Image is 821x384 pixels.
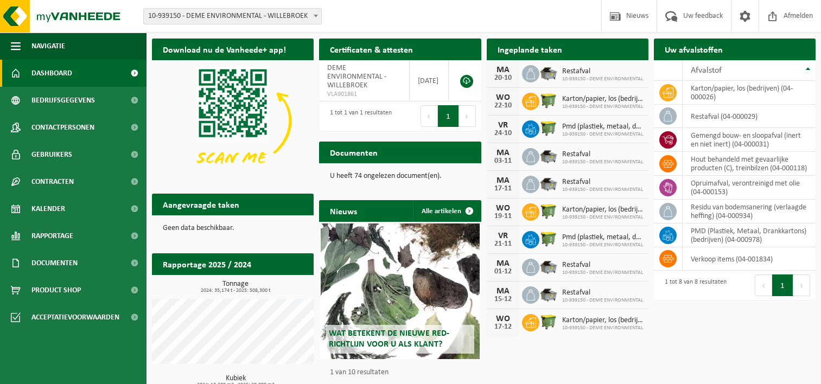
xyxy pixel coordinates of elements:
[157,288,314,293] span: 2024: 35,174 t - 2025: 508,300 t
[683,152,816,176] td: hout behandeld met gevaarlijke producten (C), treinbilzen (04-000118)
[492,232,514,240] div: VR
[562,233,643,242] span: Pmd (plastiek, metaal, drankkartons) (bedrijven)
[492,296,514,303] div: 15-12
[492,93,514,102] div: WO
[683,247,816,271] td: verkoop items (04-001834)
[562,297,643,304] span: 10-939150 - DEME ENVIRONMENTAL
[324,104,392,128] div: 1 tot 1 van 1 resultaten
[163,225,303,232] p: Geen data beschikbaar.
[329,329,449,348] span: Wat betekent de nieuwe RED-richtlijn voor u als klant?
[562,159,643,165] span: 10-939150 - DEME ENVIRONMENTAL
[683,223,816,247] td: PMD (Plastiek, Metaal, Drankkartons) (bedrijven) (04-000978)
[562,261,643,270] span: Restafval
[31,141,72,168] span: Gebruikers
[539,63,558,82] img: WB-5000-GAL-GY-01
[755,274,772,296] button: Previous
[654,39,734,60] h2: Uw afvalstoffen
[492,259,514,268] div: MA
[31,87,95,114] span: Bedrijfsgegevens
[539,202,558,220] img: WB-1100-HPE-GN-50
[31,195,65,222] span: Kalender
[492,185,514,193] div: 17-11
[793,274,810,296] button: Next
[143,8,322,24] span: 10-939150 - DEME ENVIRONMENTAL - WILLEBROEK
[683,105,816,128] td: restafval (04-000029)
[492,121,514,130] div: VR
[562,67,643,76] span: Restafval
[152,39,297,60] h2: Download nu de Vanheede+ app!
[492,157,514,165] div: 03-11
[772,274,793,296] button: 1
[691,66,722,75] span: Afvalstof
[562,270,643,276] span: 10-939150 - DEME ENVIRONMENTAL
[492,240,514,248] div: 21-11
[144,9,321,24] span: 10-939150 - DEME ENVIRONMENTAL - WILLEBROEK
[562,289,643,297] span: Restafval
[421,105,438,127] button: Previous
[492,213,514,220] div: 19-11
[327,90,400,99] span: VLA901861
[562,325,643,331] span: 10-939150 - DEME ENVIRONMENTAL
[319,142,389,163] h2: Documenten
[562,95,643,104] span: Karton/papier, los (bedrijven)
[438,105,459,127] button: 1
[683,81,816,105] td: karton/papier, los (bedrijven) (04-000026)
[539,119,558,137] img: WB-1100-HPE-GN-50
[31,249,78,277] span: Documenten
[562,316,643,325] span: Karton/papier, los (bedrijven)
[539,174,558,193] img: WB-5000-GAL-GY-01
[157,280,314,293] h3: Tonnage
[539,285,558,303] img: WB-5000-GAL-GY-01
[683,176,816,200] td: opruimafval, verontreinigd met olie (04-000153)
[562,206,643,214] span: Karton/papier, los (bedrijven)
[492,74,514,82] div: 20-10
[31,277,81,304] span: Product Shop
[459,105,476,127] button: Next
[492,130,514,137] div: 24-10
[327,64,386,89] span: DEME ENVIRONMENTAL - WILLEBROEK
[562,150,643,159] span: Restafval
[319,39,424,60] h2: Certificaten & attesten
[152,253,262,274] h2: Rapportage 2025 / 2024
[410,60,449,101] td: [DATE]
[492,66,514,74] div: MA
[562,242,643,248] span: 10-939150 - DEME ENVIRONMENTAL
[31,304,119,331] span: Acceptatievoorwaarden
[319,200,368,221] h2: Nieuws
[562,187,643,193] span: 10-939150 - DEME ENVIRONMENTAL
[562,178,643,187] span: Restafval
[492,268,514,276] div: 01-12
[413,200,480,222] a: Alle artikelen
[233,274,313,296] a: Bekijk rapportage
[330,172,470,180] p: U heeft 74 ongelezen document(en).
[492,315,514,323] div: WO
[31,60,72,87] span: Dashboard
[539,91,558,110] img: WB-1100-HPE-GN-50
[492,287,514,296] div: MA
[31,222,73,249] span: Rapportage
[487,39,573,60] h2: Ingeplande taken
[492,149,514,157] div: MA
[31,33,65,60] span: Navigatie
[492,323,514,331] div: 17-12
[31,114,94,141] span: Contactpersonen
[683,128,816,152] td: gemengd bouw- en sloopafval (inert en niet inert) (04-000031)
[562,214,643,221] span: 10-939150 - DEME ENVIRONMENTAL
[562,131,643,138] span: 10-939150 - DEME ENVIRONMENTAL
[562,76,643,82] span: 10-939150 - DEME ENVIRONMENTAL
[492,102,514,110] div: 22-10
[539,229,558,248] img: WB-1100-HPE-GN-50
[152,60,314,182] img: Download de VHEPlus App
[321,223,479,359] a: Wat betekent de nieuwe RED-richtlijn voor u als klant?
[562,123,643,131] span: Pmd (plastiek, metaal, drankkartons) (bedrijven)
[330,369,475,376] p: 1 van 10 resultaten
[539,146,558,165] img: WB-5000-GAL-GY-01
[492,204,514,213] div: WO
[562,104,643,110] span: 10-939150 - DEME ENVIRONMENTAL
[683,200,816,223] td: residu van bodemsanering (verlaagde heffing) (04-000934)
[659,273,727,297] div: 1 tot 8 van 8 resultaten
[31,168,74,195] span: Contracten
[152,194,250,215] h2: Aangevraagde taken
[492,176,514,185] div: MA
[539,312,558,331] img: WB-1100-HPE-GN-50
